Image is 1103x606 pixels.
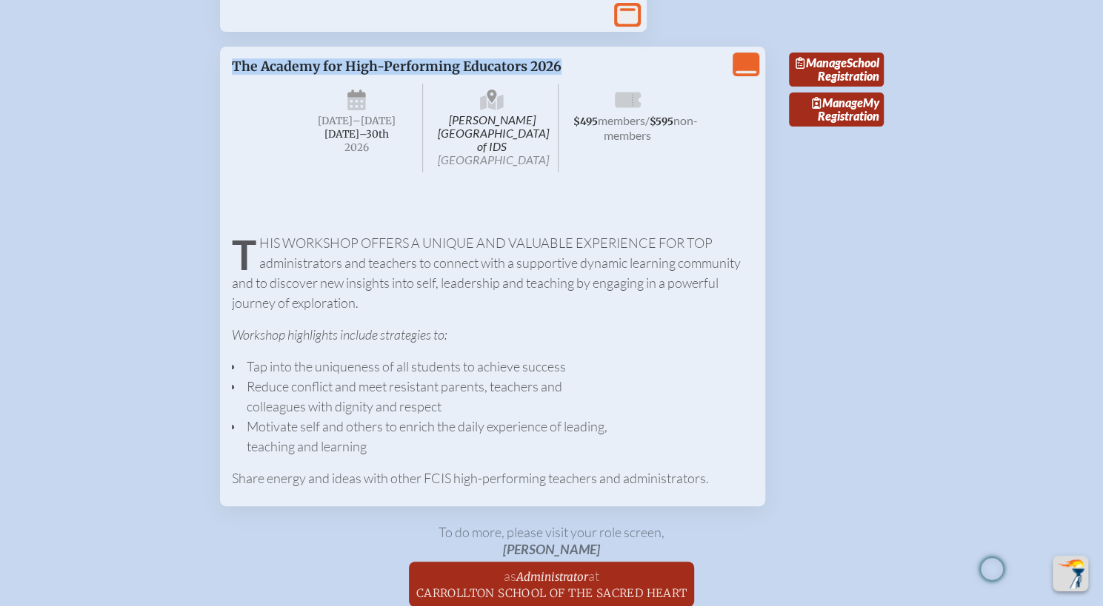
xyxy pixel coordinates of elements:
[353,115,396,127] span: –[DATE]
[598,113,645,127] span: members
[438,152,549,166] span: [GEOGRAPHIC_DATA]
[796,55,847,70] span: Manage
[573,115,598,128] span: $495
[516,570,588,584] span: Administrator
[588,568,599,584] span: at
[650,115,673,128] span: $595
[645,113,650,127] span: /
[232,58,562,75] span: The Academy for High-Performing Educators 2026
[1056,559,1085,588] img: To the top
[324,128,389,141] span: [DATE]–⁠30th
[789,53,884,87] a: ManageSchool Registration
[426,84,559,172] span: [PERSON_NAME][GEOGRAPHIC_DATA] of IDS
[220,524,884,557] p: To do more, please visit your role screen ,
[1053,556,1088,591] button: Scroll Top
[789,92,884,127] a: ManageMy Registration
[318,115,353,127] span: [DATE]
[416,586,687,600] span: Carrollton School of the Sacred Heart
[232,326,447,343] em: Workshop highlights include strategies to:
[504,568,516,584] span: as
[244,417,635,457] li: Motivate self and others to enrich the daily experience of leading, teaching and learning
[244,357,635,377] li: Tap into the uniqueness of all students to achieve success
[303,142,411,153] span: 2026
[232,468,753,488] p: Share energy and ideas with other FCIS high-performing teachers and administrators.
[232,233,753,313] p: This workshop offers a unique and valuable experience for top administrators and teachers to conn...
[503,541,600,557] span: [PERSON_NAME]
[604,113,698,142] span: non-members
[812,95,863,110] span: Manage
[244,377,635,417] li: Reduce conflict and meet resistant parents, teachers and colleagues with dignity and respect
